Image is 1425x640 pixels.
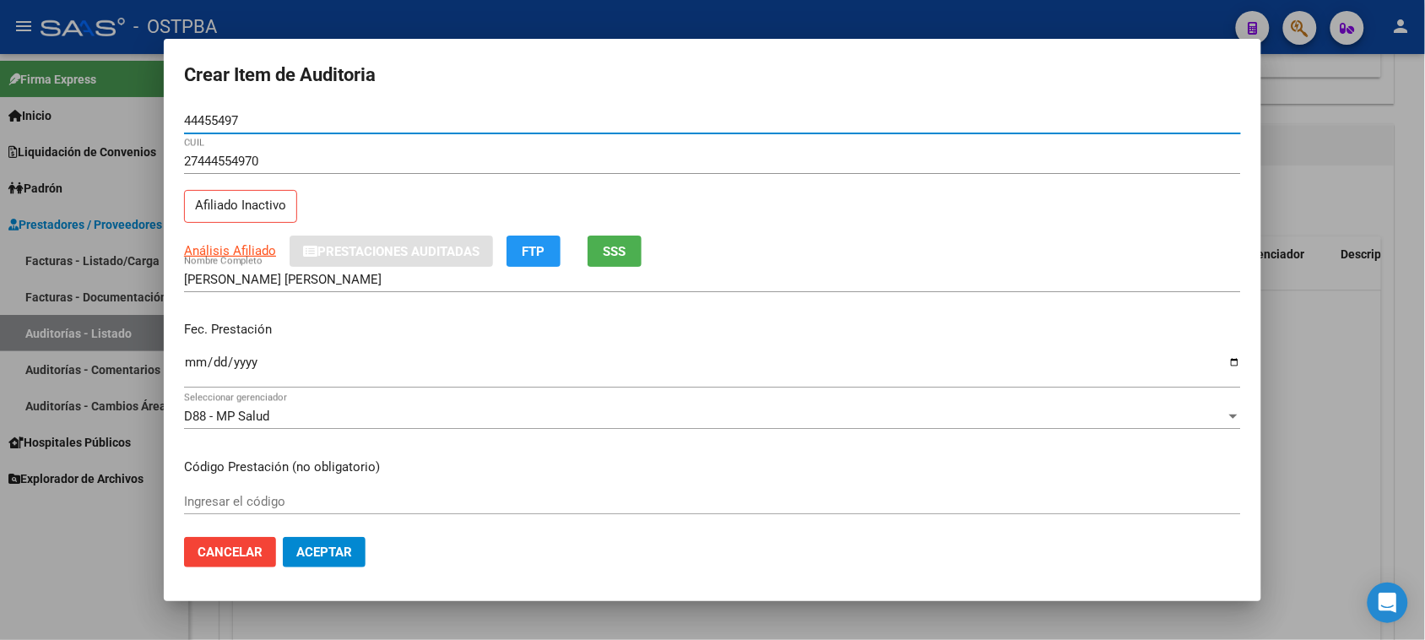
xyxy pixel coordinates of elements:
[317,244,480,259] span: Prestaciones Auditadas
[184,537,276,567] button: Cancelar
[184,320,1241,339] p: Fec. Prestación
[184,409,269,424] span: D88 - MP Salud
[290,236,493,267] button: Prestaciones Auditadas
[296,545,352,560] span: Aceptar
[523,244,545,259] span: FTP
[507,236,561,267] button: FTP
[604,244,626,259] span: SSS
[588,236,642,267] button: SSS
[1368,583,1408,623] div: Open Intercom Messenger
[184,59,1241,91] h2: Crear Item de Auditoria
[184,190,297,223] p: Afiliado Inactivo
[198,545,263,560] span: Cancelar
[184,243,276,258] span: Análisis Afiliado
[283,537,366,567] button: Aceptar
[184,458,1241,477] p: Código Prestación (no obligatorio)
